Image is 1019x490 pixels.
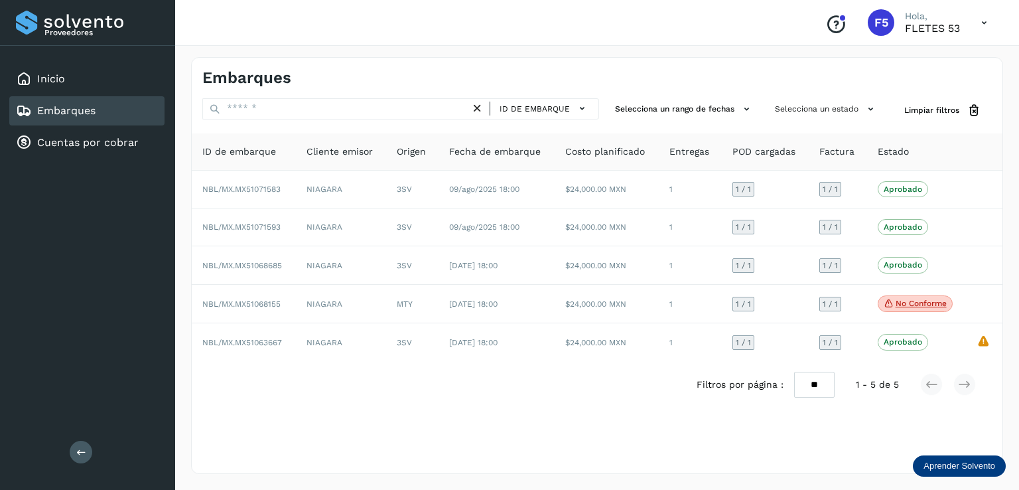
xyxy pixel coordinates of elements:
td: NIAGARA [296,246,386,284]
td: 1 [659,171,722,208]
span: Fecha de embarque [449,145,541,159]
span: NBL/MX.MX51068155 [202,299,281,309]
td: 1 [659,285,722,324]
a: Embarques [37,104,96,117]
td: 1 [659,246,722,284]
td: $24,000.00 MXN [555,285,659,324]
span: 1 / 1 [736,300,751,308]
button: Limpiar filtros [894,98,992,123]
button: Selecciona un estado [770,98,883,120]
span: Cliente emisor [306,145,373,159]
td: MTY [386,285,438,324]
p: Aprobado [884,185,922,194]
span: 1 / 1 [823,300,838,308]
td: 3SV [386,208,438,246]
td: $24,000.00 MXN [555,246,659,284]
td: $24,000.00 MXN [555,323,659,361]
a: Inicio [37,72,65,85]
span: 1 / 1 [823,339,838,347]
div: Inicio [9,64,165,94]
span: Costo planificado [565,145,645,159]
td: NIAGARA [296,323,386,361]
td: NIAGARA [296,171,386,208]
p: Aprobado [884,222,922,232]
td: $24,000.00 MXN [555,208,659,246]
td: 1 [659,208,722,246]
td: 3SV [386,171,438,208]
span: NBL/MX.MX51071583 [202,185,281,194]
div: Cuentas por cobrar [9,128,165,157]
td: 3SV [386,246,438,284]
span: NBL/MX.MX51068685 [202,261,282,270]
span: ID de embarque [202,145,276,159]
span: 09/ago/2025 18:00 [449,222,519,232]
p: Hola, [905,11,960,22]
span: 1 / 1 [736,185,751,193]
span: 1 / 1 [823,185,838,193]
span: Limpiar filtros [904,104,959,116]
td: 1 [659,323,722,361]
span: 1 / 1 [823,223,838,231]
span: POD cargadas [732,145,795,159]
span: NBL/MX.MX51071593 [202,222,281,232]
span: NBL/MX.MX51063667 [202,338,282,347]
span: 1 / 1 [736,223,751,231]
span: 1 / 1 [736,339,751,347]
span: 1 / 1 [736,262,751,270]
p: Proveedores [44,28,159,37]
td: NIAGARA [296,285,386,324]
p: Aprender Solvento [923,461,995,471]
span: Origen [397,145,426,159]
p: No conforme [896,299,947,308]
td: 3SV [386,323,438,361]
span: Filtros por página : [697,378,783,392]
h4: Embarques [202,68,291,88]
span: 1 / 1 [823,262,838,270]
span: [DATE] 18:00 [449,338,498,347]
button: ID de embarque [496,99,593,118]
span: 1 - 5 de 5 [856,378,899,392]
p: FLETES 53 [905,22,960,35]
button: Selecciona un rango de fechas [610,98,759,120]
p: Aprobado [884,337,922,347]
p: Aprobado [884,260,922,270]
span: ID de embarque [500,103,570,115]
span: 09/ago/2025 18:00 [449,185,519,194]
span: Factura [819,145,854,159]
span: Entregas [669,145,709,159]
span: [DATE] 18:00 [449,261,498,270]
div: Aprender Solvento [913,455,1006,477]
td: $24,000.00 MXN [555,171,659,208]
div: Embarques [9,96,165,125]
span: Estado [878,145,909,159]
span: [DATE] 18:00 [449,299,498,309]
a: Cuentas por cobrar [37,136,139,149]
td: NIAGARA [296,208,386,246]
